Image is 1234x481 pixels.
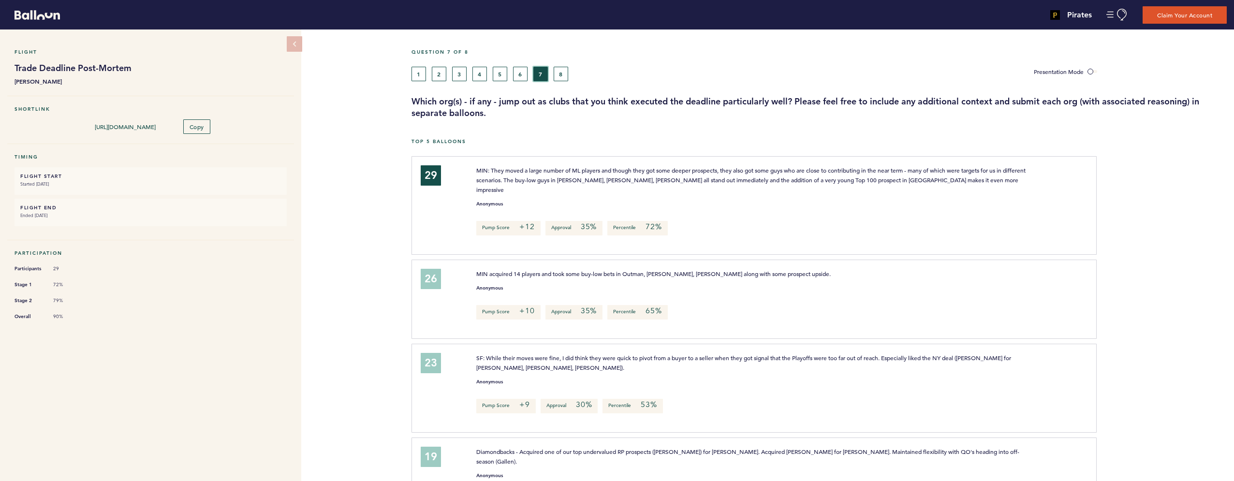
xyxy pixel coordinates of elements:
button: 1 [411,67,426,81]
span: 90% [53,313,82,320]
span: Stage 1 [15,280,44,290]
span: 79% [53,297,82,304]
b: [PERSON_NAME] [15,76,287,86]
span: MIN acquired 14 players and took some buy-low bets in Outman, [PERSON_NAME], [PERSON_NAME] along ... [476,270,831,277]
span: MIN: They moved a large number of ML players and though they got some deeper prospects, they also... [476,166,1027,193]
p: Approval [545,305,602,320]
h5: Question 7 of 8 [411,49,1227,55]
h1: Trade Deadline Post-Mortem [15,62,287,74]
small: Anonymous [476,202,503,206]
span: Overall [15,312,44,321]
button: 3 [452,67,467,81]
h3: Which org(s) - if any - jump out as clubs that you think executed the deadline particularly well?... [411,96,1227,119]
svg: Balloon [15,10,60,20]
em: +9 [519,400,530,409]
button: Manage Account [1106,9,1128,21]
small: Ended [DATE] [20,211,281,220]
span: SF: While their moves were fine, I did think they were quick to pivot from a buyer to a seller wh... [476,354,1013,371]
h6: FLIGHT END [20,204,281,211]
span: 72% [53,281,82,288]
em: 72% [646,222,661,232]
h5: Participation [15,250,287,256]
h5: Timing [15,154,287,160]
h5: Shortlink [15,106,287,112]
p: Approval [545,221,602,235]
em: 35% [581,222,597,232]
button: 5 [493,67,507,81]
span: Diamondbacks - Acquired one of our top undervalued RP prospects ([PERSON_NAME]) for [PERSON_NAME]... [476,448,1019,465]
h5: Top 5 Balloons [411,138,1227,145]
small: Anonymous [476,473,503,478]
span: Copy [190,123,204,131]
a: Balloon [7,10,60,20]
div: 29 [421,165,441,186]
span: Stage 2 [15,296,44,306]
p: Approval [541,399,598,413]
em: 53% [641,400,657,409]
em: +10 [519,306,534,316]
em: 30% [576,400,592,409]
span: Participants [15,264,44,274]
p: Pump Score [476,305,540,320]
div: 23 [421,353,441,373]
p: Pump Score [476,221,540,235]
h4: Pirates [1067,9,1092,21]
button: 6 [513,67,528,81]
p: Percentile [607,305,667,320]
em: 35% [581,306,597,316]
em: 65% [646,306,661,316]
div: 19 [421,447,441,467]
button: 4 [472,67,487,81]
button: Copy [183,119,210,134]
button: 2 [432,67,446,81]
button: 8 [554,67,568,81]
p: Percentile [602,399,662,413]
p: Pump Score [476,399,536,413]
em: +12 [519,222,534,232]
h6: FLIGHT START [20,173,281,179]
span: Presentation Mode [1034,68,1084,75]
small: Anonymous [476,379,503,384]
small: Anonymous [476,286,503,291]
button: 7 [533,67,548,81]
h5: Flight [15,49,287,55]
span: 29 [53,265,82,272]
small: Started [DATE] [20,179,281,189]
p: Percentile [607,221,667,235]
button: Claim Your Account [1143,6,1227,24]
div: 26 [421,269,441,289]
